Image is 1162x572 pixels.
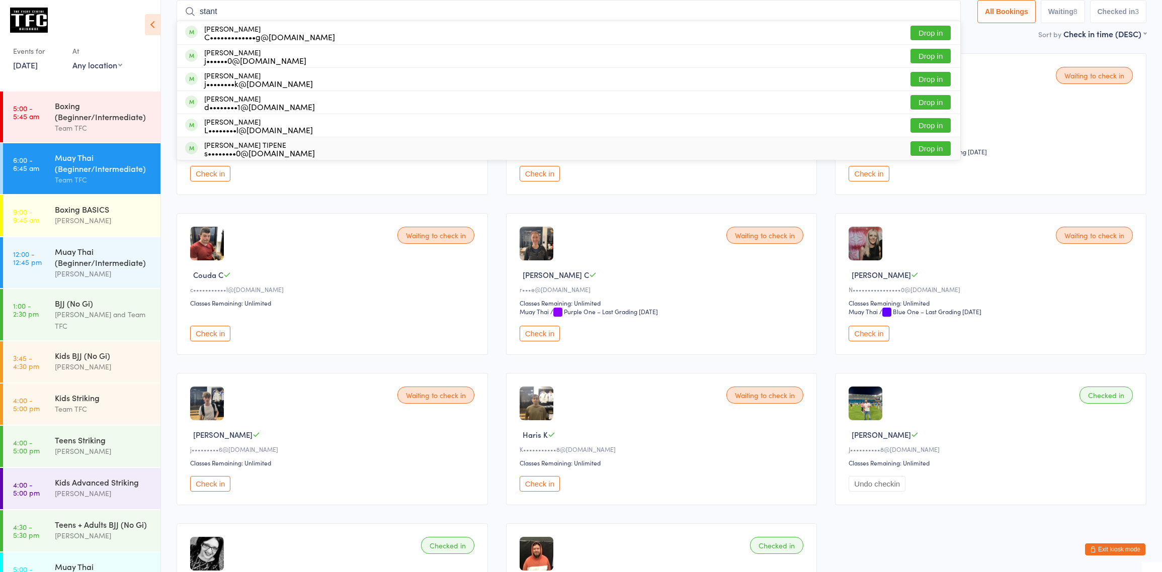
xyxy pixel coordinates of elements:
[55,530,152,541] div: [PERSON_NAME]
[13,43,62,59] div: Events for
[520,326,560,341] button: Check in
[204,71,313,87] div: [PERSON_NAME]
[204,56,306,64] div: j••••••0@[DOMAIN_NAME]
[190,166,230,181] button: Check in
[520,476,560,492] button: Check in
[13,104,39,120] time: 5:00 - 5:45 am
[55,122,152,134] div: Team TFC
[849,387,882,420] img: image1738736302.png
[55,445,152,457] div: [PERSON_NAME]
[520,227,553,260] img: image1688166186.png
[523,269,589,280] span: [PERSON_NAME] C
[55,403,152,415] div: Team TFC
[421,537,474,554] div: Checked in
[55,215,152,226] div: [PERSON_NAME]
[193,269,223,280] span: Couda C
[1085,543,1145,555] button: Exit kiosk mode
[1038,29,1061,39] label: Sort by
[879,307,981,316] span: / Blue One – Last Grading [DATE]
[10,8,48,33] img: The Fight Centre Brisbane
[520,166,560,181] button: Check in
[550,307,658,316] span: / Purple One – Last Grading [DATE]
[397,387,474,404] div: Waiting to check in
[3,91,160,142] a: 5:00 -5:45 amBoxing (Beginner/Intermediate)Team TFC
[520,285,807,294] div: r•••e@[DOMAIN_NAME]
[55,268,152,279] div: [PERSON_NAME]
[3,510,160,551] a: 4:30 -5:30 pmTeens + Adults BJJ (No Gi)[PERSON_NAME]
[190,227,224,260] img: image1722249411.png
[910,95,951,110] button: Drop in
[72,59,122,70] div: Any location
[520,537,553,570] img: image1721156402.png
[13,354,39,370] time: 3:45 - 4:30 pm
[849,476,905,492] button: Undo checkin
[55,174,152,185] div: Team TFC
[55,100,152,122] div: Boxing (Beginner/Intermediate)
[852,429,911,440] span: [PERSON_NAME]
[55,488,152,499] div: [PERSON_NAME]
[13,438,40,454] time: 4:00 - 5:00 pm
[3,289,160,340] a: 1:00 -2:30 pmBJJ (No Gi)[PERSON_NAME] and Team TFC
[204,126,313,134] div: L••••••••l@[DOMAIN_NAME]
[13,523,39,539] time: 4:30 - 5:30 pm
[397,227,474,244] div: Waiting to check in
[72,43,122,59] div: At
[1056,67,1133,84] div: Waiting to check in
[193,429,253,440] span: [PERSON_NAME]
[849,139,1136,147] div: Classes Remaining: Unlimited
[520,387,553,420] img: image1748203276.png
[13,250,42,266] time: 12:00 - 12:45 pm
[190,326,230,341] button: Check in
[726,387,803,404] div: Waiting to check in
[3,426,160,467] a: 4:00 -5:00 pmTeens Striking[PERSON_NAME]
[726,227,803,244] div: Waiting to check in
[13,208,39,224] time: 9:00 - 9:45 am
[1080,387,1133,404] div: Checked in
[190,299,477,307] div: Classes Remaining: Unlimited
[204,118,313,134] div: [PERSON_NAME]
[750,537,803,554] div: Checked in
[204,25,335,41] div: [PERSON_NAME]
[852,269,911,280] span: [PERSON_NAME]
[190,458,477,467] div: Classes Remaining: Unlimited
[849,227,882,260] img: image1707120724.png
[190,387,224,420] img: image1742972868.png
[55,434,152,445] div: Teens Striking
[55,350,152,361] div: Kids BJJ (No Gi)
[3,341,160,383] a: 3:45 -4:30 pmKids BJJ (No Gi)[PERSON_NAME]
[1073,8,1077,16] div: 8
[910,49,951,63] button: Drop in
[520,307,549,316] div: Muay Thai
[55,246,152,268] div: Muay Thai (Beginner/Intermediate)
[3,195,160,236] a: 9:00 -9:45 amBoxing BASICS[PERSON_NAME]
[3,468,160,509] a: 4:00 -5:00 pmKids Advanced Striking[PERSON_NAME]
[1135,8,1139,16] div: 3
[204,48,306,64] div: [PERSON_NAME]
[204,79,313,87] div: j••••••••k@[DOMAIN_NAME]
[1063,28,1146,39] div: Check in time (DESC)
[520,445,807,453] div: K•••••••••••8@[DOMAIN_NAME]
[13,396,40,412] time: 4:00 - 5:00 pm
[849,285,1136,294] div: N••••••••••••••••0@[DOMAIN_NAME]
[520,458,807,467] div: Classes Remaining: Unlimited
[55,309,152,332] div: [PERSON_NAME] and Team TFC
[204,103,315,111] div: d••••••••1@[DOMAIN_NAME]
[55,476,152,488] div: Kids Advanced Striking
[55,204,152,215] div: Boxing BASICS
[849,445,1136,453] div: J••••••••••8@[DOMAIN_NAME]
[204,141,315,157] div: [PERSON_NAME] TIPENE
[55,298,152,309] div: BJJ (No Gi)
[849,125,1136,134] div: Q••••••••••••2@[DOMAIN_NAME]
[55,152,152,174] div: Muay Thai (Beginner/Intermediate)
[190,445,477,453] div: j•••••••••6@[DOMAIN_NAME]
[1056,227,1133,244] div: Waiting to check in
[204,94,315,111] div: [PERSON_NAME]
[13,156,39,172] time: 6:00 - 6:45 am
[849,326,889,341] button: Check in
[3,143,160,194] a: 6:00 -6:45 amMuay Thai (Beginner/Intermediate)Team TFC
[55,392,152,403] div: Kids Striking
[849,307,878,316] div: Muay Thai
[3,237,160,288] a: 12:00 -12:45 pmMuay Thai (Beginner/Intermediate)[PERSON_NAME]
[849,166,889,181] button: Check in
[910,26,951,40] button: Drop in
